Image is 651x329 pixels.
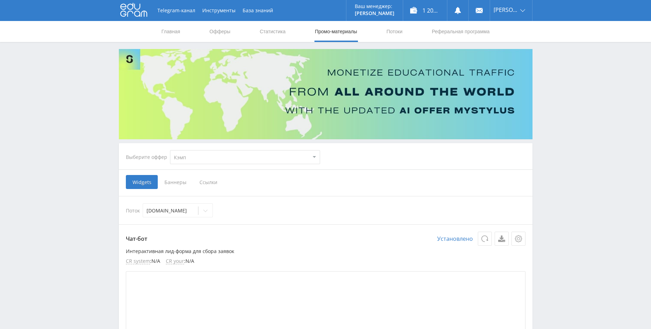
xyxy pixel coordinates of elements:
li: : N/A [126,258,160,264]
div: Поток [126,203,525,217]
p: [PERSON_NAME] [355,10,394,16]
span: Баннеры [158,175,193,189]
li: : N/A [166,258,194,264]
span: [PERSON_NAME] [494,7,518,13]
a: Главная [161,21,181,42]
span: Установлено [437,232,473,246]
a: Статистика [259,21,286,42]
p: Интерактивная лид-форма для сбора заявок [126,248,525,254]
p: Чат-бот [126,232,525,246]
a: Потоки [386,21,403,42]
img: Banner [119,49,533,139]
span: Ссылки [193,175,224,189]
a: Реферальная программа [431,21,490,42]
div: Выберите оффер [126,154,170,160]
span: CR your [166,258,184,264]
p: Ваш менеджер: [355,3,394,9]
button: Настройки [511,232,525,246]
span: Widgets [126,175,158,189]
span: CR system [126,258,150,264]
button: Обновить [478,232,492,246]
a: Скачать [495,232,509,246]
a: Промо-материалы [314,21,358,42]
a: Офферы [209,21,231,42]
